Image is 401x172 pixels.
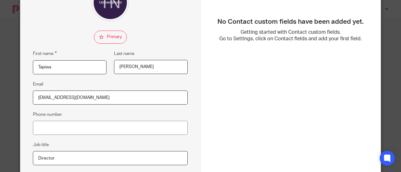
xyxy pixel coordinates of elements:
[33,111,62,118] label: Phone number
[33,142,49,148] label: Job title
[216,18,365,26] h3: No Contact custom fields have been added yet.
[33,50,57,57] label: First name
[33,81,43,87] label: Email
[114,51,134,57] label: Last name
[216,29,365,42] p: Getting started with Contact custom fields. Go to Settings, click on Contact fields and add your ...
